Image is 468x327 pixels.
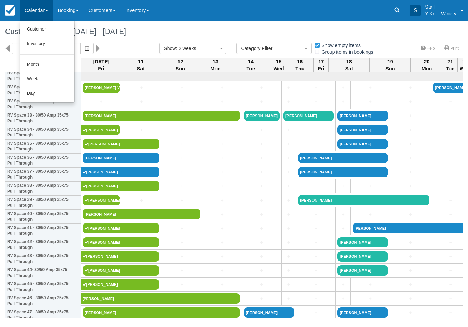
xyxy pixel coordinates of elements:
[20,22,74,37] a: Customer
[20,58,74,72] a: Month
[20,86,74,101] a: Day
[20,37,74,51] a: Inventory
[20,72,74,86] a: Week
[20,21,75,103] ul: Calendar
